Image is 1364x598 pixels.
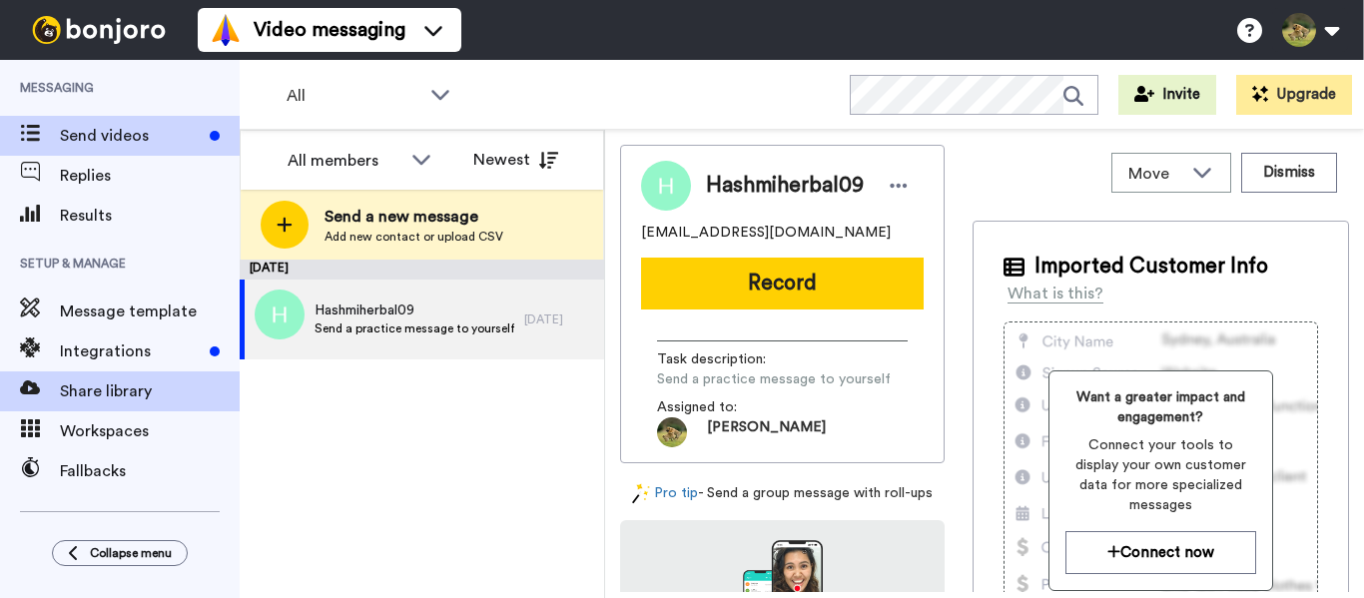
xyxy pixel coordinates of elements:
span: Results [60,204,240,228]
span: Want a greater impact and engagement? [1065,387,1256,427]
span: Connect your tools to display your own customer data for more specialized messages [1065,435,1256,515]
a: Pro tip [632,483,698,504]
span: Collapse menu [90,545,172,561]
span: Video messaging [254,16,405,44]
span: Imported Customer Info [1034,252,1268,282]
span: Send videos [60,124,202,148]
img: vm-color.svg [210,14,242,46]
span: Workspaces [60,419,240,443]
div: What is this? [1008,282,1103,305]
span: Fallbacks [60,459,240,483]
div: - Send a group message with roll-ups [620,483,945,504]
img: ACg8ocJvcS6TeR2oDb-cqKm0CAGbpErLhA4kWwLBiJrU7FX7GqE=s96-c [657,417,687,447]
button: Upgrade [1236,75,1352,115]
button: Record [641,258,924,309]
div: [DATE] [524,311,594,327]
div: [DATE] [240,260,604,280]
span: Send a new message [325,205,503,229]
span: Assigned to: [657,397,797,417]
button: Collapse menu [52,540,188,566]
span: [EMAIL_ADDRESS][DOMAIN_NAME] [641,223,891,243]
button: Invite [1118,75,1216,115]
span: Send a practice message to yourself [315,320,514,336]
span: [PERSON_NAME] [707,417,826,447]
img: bj-logo-header-white.svg [24,16,174,44]
span: Task description : [657,349,797,369]
button: Dismiss [1241,153,1337,193]
button: Newest [458,140,573,180]
span: Hashmiherbal09 [706,171,864,201]
img: h.png [255,290,305,339]
span: Hashmiherbal09 [315,300,514,320]
img: Image of Hashmiherbal09 [641,161,691,211]
span: Replies [60,164,240,188]
span: Add new contact or upload CSV [325,229,503,245]
img: magic-wand.svg [632,483,650,504]
span: Integrations [60,339,202,363]
span: Share library [60,379,240,403]
span: Move [1128,162,1182,186]
span: All [287,84,420,108]
div: All members [288,149,401,173]
span: Send a practice message to yourself [657,369,891,389]
span: Message template [60,299,240,323]
button: Connect now [1065,531,1256,574]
